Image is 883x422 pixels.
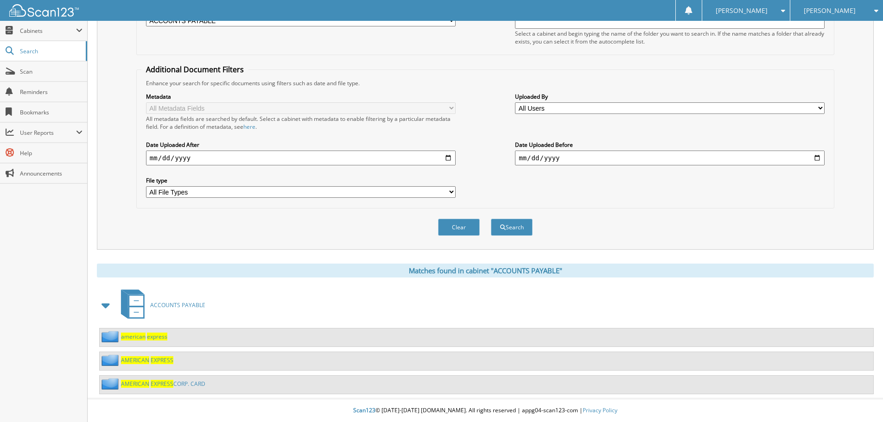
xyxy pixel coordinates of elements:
[146,151,456,165] input: start
[837,378,883,422] iframe: Chat Widget
[515,151,825,165] input: end
[121,356,149,364] span: AMERICAN
[491,219,533,236] button: Search
[515,141,825,149] label: Date Uploaded Before
[515,30,825,45] div: Select a cabinet and begin typing the name of the folder you want to search in. If the name match...
[151,380,173,388] span: EXPRESS
[121,333,167,340] a: american express
[146,141,456,149] label: Date Uploaded After
[102,354,121,366] img: folder2.png
[146,176,456,184] label: File type
[121,380,205,388] a: AMERICAN EXPRESSCORP. CARD
[20,88,83,96] span: Reminders
[141,64,248,75] legend: Additional Document Filters
[102,331,121,342] img: folder2.png
[121,356,173,364] a: AMERICAN EXPRESS
[20,149,83,157] span: Help
[141,79,829,87] div: Enhance your search for specific documents using filters such as date and file type.
[147,333,167,340] span: express
[20,68,83,76] span: Scan
[121,333,146,340] span: american
[146,115,456,131] div: All metadata fields are searched by default. Select a cabinet with metadata to enable filtering b...
[804,8,856,13] span: [PERSON_NAME]
[20,129,76,137] span: User Reports
[20,47,81,55] span: Search
[151,356,173,364] span: EXPRESS
[121,380,149,388] span: AMERICAN
[20,108,83,116] span: Bookmarks
[146,93,456,101] label: Metadata
[20,27,76,35] span: Cabinets
[115,287,205,323] a: ACCOUNTS PAYABLE
[9,4,79,17] img: scan123-logo-white.svg
[102,378,121,390] img: folder2.png
[716,8,768,13] span: [PERSON_NAME]
[243,123,255,131] a: here
[150,301,205,309] span: ACCOUNTS PAYABLE
[438,219,480,236] button: Clear
[583,406,617,414] a: Privacy Policy
[515,93,825,101] label: Uploaded By
[88,399,883,422] div: © [DATE]-[DATE] [DOMAIN_NAME]. All rights reserved | appg04-scan123-com |
[353,406,375,414] span: Scan123
[20,170,83,177] span: Announcements
[97,264,874,277] div: Matches found in cabinet "ACCOUNTS PAYABLE"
